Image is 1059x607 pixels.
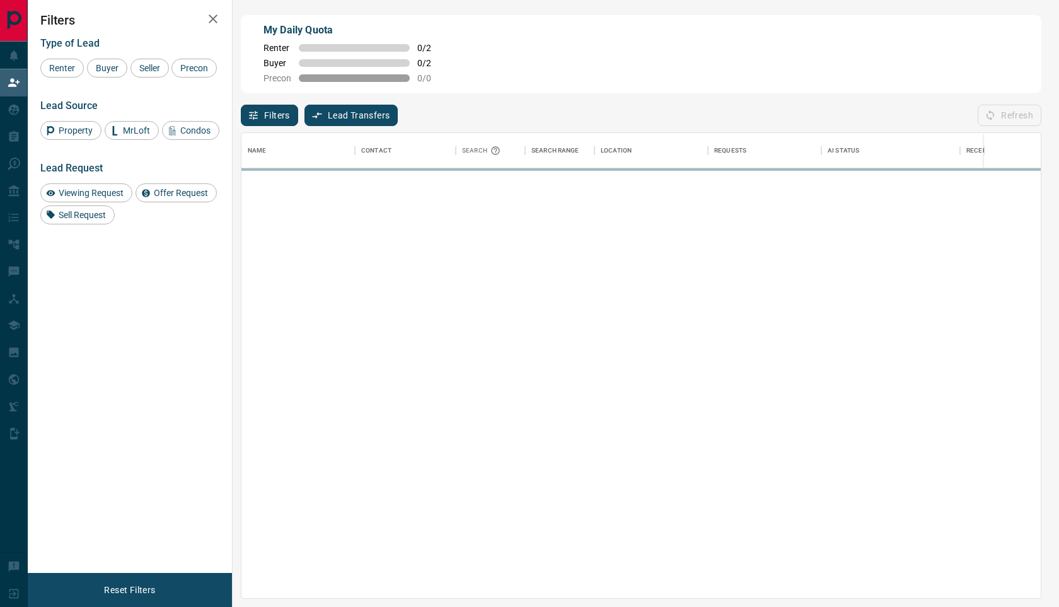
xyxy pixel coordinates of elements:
[176,63,212,73] span: Precon
[40,100,98,112] span: Lead Source
[525,133,594,168] div: Search Range
[821,133,960,168] div: AI Status
[417,58,445,68] span: 0 / 2
[828,133,859,168] div: AI Status
[462,133,504,168] div: Search
[417,73,445,83] span: 0 / 0
[263,23,445,38] p: My Daily Quota
[87,59,127,78] div: Buyer
[417,43,445,53] span: 0 / 2
[708,133,821,168] div: Requests
[40,162,103,174] span: Lead Request
[241,133,355,168] div: Name
[40,13,219,28] h2: Filters
[714,133,746,168] div: Requests
[162,121,219,140] div: Condos
[119,125,154,136] span: MrLoft
[135,63,165,73] span: Seller
[594,133,708,168] div: Location
[40,205,115,224] div: Sell Request
[40,59,84,78] div: Renter
[248,133,267,168] div: Name
[91,63,123,73] span: Buyer
[54,188,128,198] span: Viewing Request
[241,105,298,126] button: Filters
[40,121,101,140] div: Property
[355,133,456,168] div: Contact
[105,121,159,140] div: MrLoft
[263,58,291,68] span: Buyer
[531,133,579,168] div: Search Range
[40,37,100,49] span: Type of Lead
[149,188,212,198] span: Offer Request
[171,59,217,78] div: Precon
[54,210,110,220] span: Sell Request
[96,579,163,601] button: Reset Filters
[601,133,632,168] div: Location
[361,133,391,168] div: Contact
[176,125,215,136] span: Condos
[304,105,398,126] button: Lead Transfers
[40,183,132,202] div: Viewing Request
[54,125,97,136] span: Property
[130,59,169,78] div: Seller
[263,73,291,83] span: Precon
[136,183,217,202] div: Offer Request
[263,43,291,53] span: Renter
[45,63,79,73] span: Renter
